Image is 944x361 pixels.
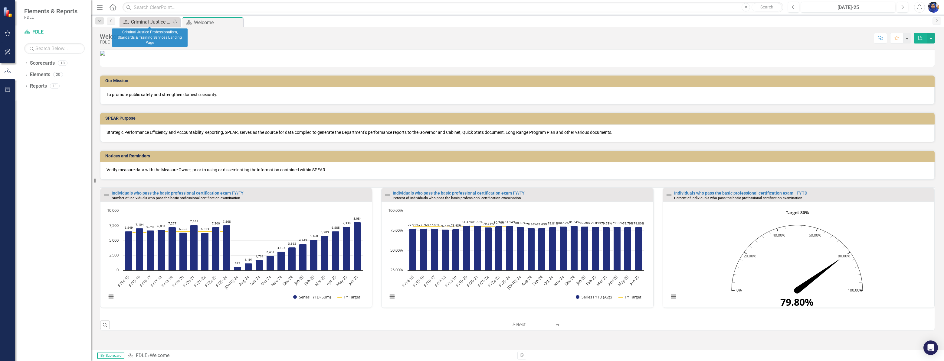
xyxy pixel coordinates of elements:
[288,241,296,246] text: 3,893
[614,227,621,270] path: Apr-25, 79.93445011. Series FYTD (Avg).
[136,222,144,227] text: 7,104
[487,274,500,288] text: FY22-23
[483,221,494,226] text: 79.31%
[136,353,147,358] a: FDLE
[744,253,756,259] text: 20.00%
[30,71,50,78] a: Elements
[455,274,468,288] text: FY19-20
[109,223,119,228] text: 7,500
[526,222,537,226] text: 78.36%
[169,227,176,270] path: FY18-19, 7,277. Series FYTD (Sum).
[440,224,451,228] text: 76.44%
[105,116,932,121] h3: SPEAR Purpose
[628,274,640,286] text: Jun-25
[463,225,470,270] path: FY19-20, 81.37330259. Series FYTD (Avg).
[158,230,165,270] path: FY17-18, 6,831. Series FYTD (Sum).
[100,188,372,308] div: Double-Click to Edit
[277,251,285,270] path: Nov-24, 3,154. Series FYTD (Sum).
[476,274,490,288] text: FY21-22
[160,274,174,288] text: FY18-19
[506,274,523,290] text: [DATE]-24
[736,287,742,293] text: 0%
[256,260,263,270] path: Sep-24, 1,733. Series FYTD (Sum).
[663,188,935,308] div: Double-Click to Edit
[548,221,558,225] text: 79.81%
[125,225,133,230] text: 6,549
[837,253,850,259] text: 80.00%
[103,191,110,198] img: Not Defined
[146,224,155,229] text: 6,741
[538,228,546,270] path: Sep-24, 78.62976407. Series FYTD (Avg).
[612,221,623,225] text: 79.93%
[595,274,608,287] text: Mar-25
[462,220,472,224] text: 81.37%
[260,274,272,286] text: Oct-24
[123,2,783,13] input: Search ClearPoint...
[623,221,633,225] text: 79.79%
[168,221,176,225] text: 7,277
[803,4,893,11] div: [DATE]-25
[785,210,809,215] text: Target 80%
[408,223,418,227] text: 77.91%
[193,274,206,288] text: FY21-22
[412,274,425,288] text: FY15-16
[388,208,403,213] text: 100.00%
[607,274,619,286] text: Apr-25
[847,287,862,293] text: 100.00%
[24,43,85,54] input: Search Below...
[3,7,14,18] img: ClearPoint Strategy
[109,252,119,258] text: 2,500
[24,29,85,36] a: FDLE
[549,227,556,270] path: Oct-24, 79.81113644. Series FYTD (Avg).
[560,226,567,270] path: Nov-24, 80.418154. Series FYTD (Avg).
[321,236,329,270] path: Mar-25, 5,789. Series FYTD (Sum).
[347,274,359,286] text: Jun-25
[100,40,125,44] div: FDLE
[171,274,185,288] text: FY19-20
[100,51,105,56] img: SPEAR_4_with%20FDLE%20New%20Logo_2.jpg
[495,226,503,270] path: FY22-23, 80.76114614. Series FYTD (Avg).
[343,227,350,270] path: May-25, 7,338. Series FYTD (Sum).
[444,274,457,288] text: FY18-19
[773,232,785,237] text: 40.00%
[343,221,351,225] text: 7,338
[558,221,569,225] text: 80.42%
[116,274,130,288] text: FY14-15
[666,208,931,306] div: Target 80%. Highcharts interactive chart.
[53,72,63,77] div: 20
[393,191,525,195] a: Individuals who pass the basic professional certification exam FY/FY
[293,274,305,286] text: Jan-25
[542,274,555,286] text: Oct-24
[575,274,587,286] text: Jan-25
[190,225,198,270] path: FY20-21, 7,655. Series FYTD (Sum).
[520,274,533,287] text: Aug-24
[531,274,544,287] text: Sep-24
[107,167,326,172] span: Verify measure data with the Measure Owner, prior to using or disseminating the information conta...
[401,274,415,288] text: FY14-15
[617,274,630,287] text: May-25
[204,274,217,288] text: FY22-23
[390,227,403,233] text: 75.00%
[212,221,220,225] text: 7,300
[666,208,928,306] svg: Interactive chart
[234,267,241,270] path: Jul-24, 573. Series FYTD (Sum).
[465,274,479,288] text: FY20-21
[674,191,807,195] a: Individuals who pass the basic professional certification exam - FYTD
[150,353,169,358] div: Welcome
[795,257,841,293] path: 79.80256663. Series FYTD (Avg).
[105,154,932,158] h3: Notices and Reminders
[179,227,187,231] text: 6,352
[591,221,601,225] text: 79.89%
[422,274,436,288] text: FY16-17
[299,238,307,242] text: 4,449
[266,250,274,254] text: 2,451
[452,229,460,270] path: FY18-19, 76.93202241. Series FYTD (Avg).
[752,3,782,11] button: Search
[136,228,143,270] path: FY15-16, 7,104. Series FYTD (Sum).
[433,274,447,288] text: FY17-18
[808,232,821,237] text: 60.00%
[928,2,939,13] button: Somi Akter
[635,227,642,270] path: Jun-25, 79.80256663. Series FYTD (Avg).
[107,208,119,213] text: 10,000
[385,208,650,306] div: Chart. Highcharts interactive chart.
